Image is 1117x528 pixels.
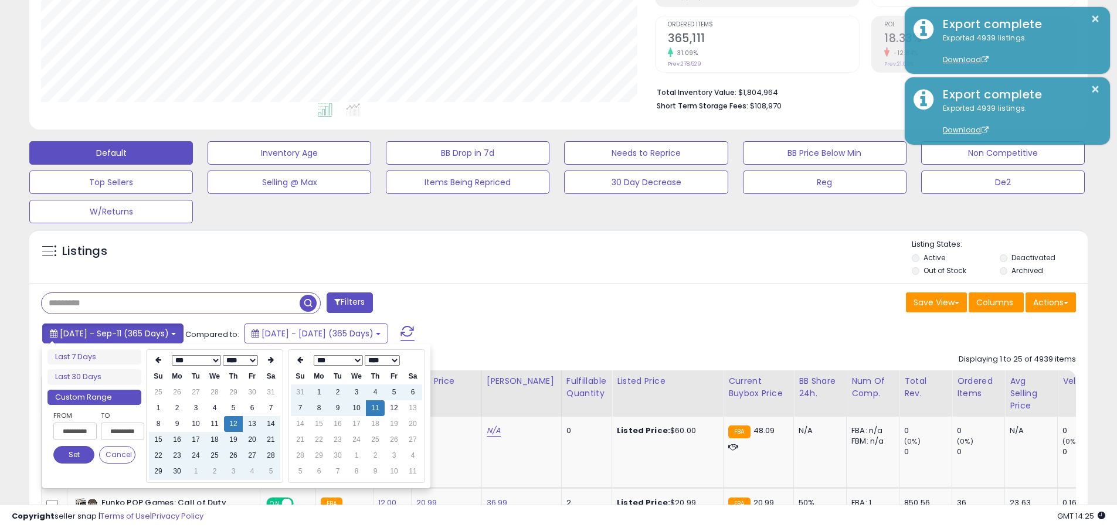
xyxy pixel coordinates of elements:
[750,100,782,111] span: $108,970
[1091,82,1100,97] button: ×
[101,410,135,421] label: To
[186,432,205,448] td: 17
[934,86,1101,103] div: Export complete
[957,498,1004,508] div: 36
[224,464,243,479] td: 3
[328,416,347,432] td: 16
[29,200,193,223] button: W/Returns
[617,375,718,387] div: Listed Price
[291,369,310,384] th: Su
[657,101,748,111] b: Short Term Storage Fees:
[957,425,1004,436] div: 0
[921,171,1085,194] button: De2
[385,464,403,479] td: 10
[310,464,328,479] td: 6
[884,32,1075,47] h2: 18.33%
[186,416,205,432] td: 10
[243,432,262,448] td: 20
[328,400,347,416] td: 9
[924,253,945,263] label: Active
[328,432,347,448] td: 23
[617,498,714,508] div: $20.99
[799,425,837,436] div: N/A
[205,400,224,416] td: 4
[243,369,262,384] th: Fr
[1062,498,1110,508] div: 0.16
[262,328,374,339] span: [DATE] - [DATE] (365 Days)
[243,448,262,464] td: 27
[366,432,385,448] td: 25
[1026,292,1076,312] button: Actions
[328,384,347,400] td: 2
[347,416,366,432] td: 17
[728,375,789,400] div: Current Buybox Price
[851,498,890,508] div: FBA: 1
[564,141,728,165] button: Needs to Reprice
[1091,12,1100,26] button: ×
[1010,425,1048,436] div: N/A
[347,400,366,416] td: 10
[208,171,371,194] button: Selling @ Max
[347,369,366,384] th: We
[753,425,775,436] span: 48.09
[205,432,224,448] td: 18
[934,16,1101,33] div: Export complete
[904,437,921,446] small: (0%)
[385,400,403,416] td: 12
[186,384,205,400] td: 27
[906,292,967,312] button: Save View
[205,448,224,464] td: 25
[224,369,243,384] th: Th
[566,425,603,436] div: 0
[53,446,94,464] button: Set
[328,369,347,384] th: Tu
[921,141,1085,165] button: Non Competitive
[1010,498,1057,508] div: 23.63
[168,384,186,400] td: 26
[205,384,224,400] td: 28
[267,498,282,508] span: ON
[366,464,385,479] td: 9
[889,49,918,57] small: -12.84%
[1057,510,1105,522] span: 2025-09-12 14:25 GMT
[321,498,342,510] small: FBA
[403,416,422,432] td: 20
[487,497,508,509] a: 36.99
[205,369,224,384] th: We
[262,400,280,416] td: 7
[310,369,328,384] th: Mo
[291,416,310,432] td: 14
[904,447,952,457] div: 0
[487,425,501,437] a: N/A
[743,171,906,194] button: Reg
[224,416,243,432] td: 12
[291,384,310,400] td: 31
[403,464,422,479] td: 11
[617,497,670,508] b: Listed Price:
[186,400,205,416] td: 3
[566,375,607,400] div: Fulfillable Quantity
[385,448,403,464] td: 3
[366,448,385,464] td: 2
[243,416,262,432] td: 13
[12,510,55,522] strong: Copyright
[262,464,280,479] td: 5
[47,390,141,406] li: Custom Range
[29,171,193,194] button: Top Sellers
[1062,375,1105,387] div: Velocity
[292,498,311,508] span: OFF
[243,400,262,416] td: 6
[262,432,280,448] td: 21
[243,464,262,479] td: 4
[1011,253,1055,263] label: Deactivated
[668,60,701,67] small: Prev: 278,529
[291,448,310,464] td: 28
[100,510,150,522] a: Terms of Use
[347,464,366,479] td: 8
[753,497,775,508] span: 20.99
[310,384,328,400] td: 1
[168,416,186,432] td: 9
[328,448,347,464] td: 30
[99,446,135,464] button: Cancel
[657,84,1067,98] li: $1,804,964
